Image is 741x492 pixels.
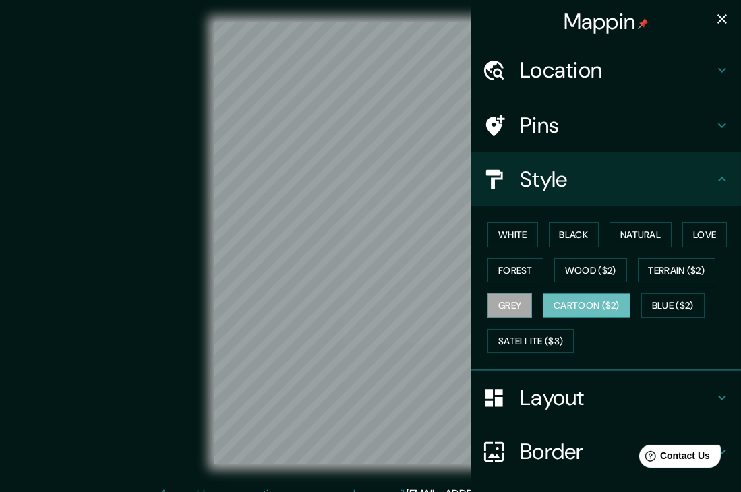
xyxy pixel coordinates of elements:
[520,384,714,411] h4: Layout
[520,112,714,139] h4: Pins
[554,258,627,283] button: Wood ($2)
[487,293,532,318] button: Grey
[487,329,574,354] button: Satellite ($3)
[520,57,714,84] h4: Location
[641,293,705,318] button: Blue ($2)
[638,18,649,29] img: pin-icon.png
[621,439,726,477] iframe: Help widget launcher
[638,258,716,283] button: Terrain ($2)
[682,222,727,247] button: Love
[543,293,630,318] button: Cartoon ($2)
[549,222,599,247] button: Black
[520,166,714,193] h4: Style
[487,258,543,283] button: Forest
[471,371,741,425] div: Layout
[610,222,672,247] button: Natural
[487,222,538,247] button: White
[471,43,741,97] div: Location
[471,98,741,152] div: Pins
[214,22,527,464] canvas: Map
[471,425,741,479] div: Border
[564,8,649,35] h4: Mappin
[471,152,741,206] div: Style
[520,438,714,465] h4: Border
